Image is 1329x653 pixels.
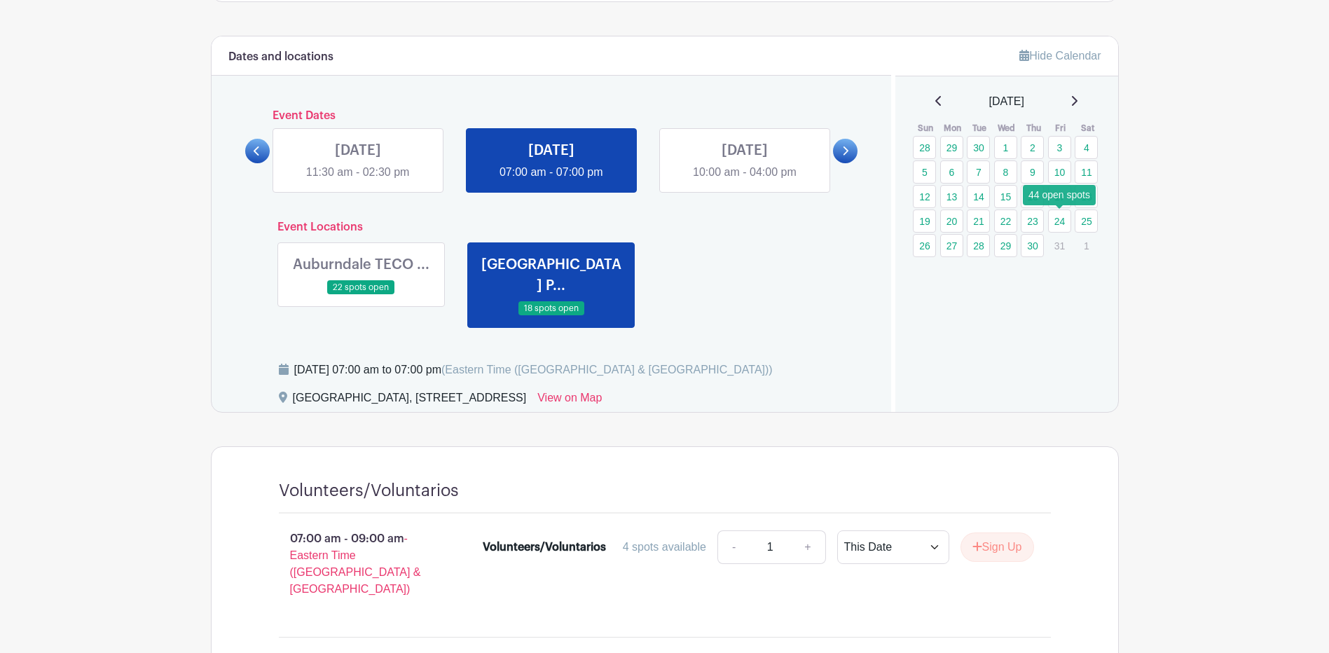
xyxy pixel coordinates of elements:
[967,185,990,208] a: 14
[967,136,990,159] a: 30
[913,234,936,257] a: 26
[1075,136,1098,159] a: 4
[1048,160,1071,184] a: 10
[994,136,1017,159] a: 1
[1075,160,1098,184] a: 11
[294,362,773,378] div: [DATE] 07:00 am to 07:00 pm
[913,136,936,159] a: 28
[1021,209,1044,233] a: 23
[279,481,459,501] h4: Volunteers/Voluntarios
[989,93,1024,110] span: [DATE]
[1021,160,1044,184] a: 9
[940,136,963,159] a: 29
[270,109,834,123] h6: Event Dates
[1075,235,1098,256] p: 1
[1021,185,1044,208] a: 16
[994,185,1017,208] a: 15
[790,530,825,564] a: +
[441,364,773,376] span: (Eastern Time ([GEOGRAPHIC_DATA] & [GEOGRAPHIC_DATA]))
[1048,235,1071,256] p: 31
[940,234,963,257] a: 27
[913,209,936,233] a: 19
[290,532,421,595] span: - Eastern Time ([GEOGRAPHIC_DATA] & [GEOGRAPHIC_DATA])
[1047,121,1075,135] th: Fri
[994,234,1017,257] a: 29
[939,121,967,135] th: Mon
[913,160,936,184] a: 5
[1023,185,1096,205] div: 44 open spots
[940,209,963,233] a: 20
[1021,136,1044,159] a: 2
[1021,234,1044,257] a: 30
[537,390,602,412] a: View on Map
[966,121,993,135] th: Tue
[1075,209,1098,233] a: 25
[293,390,527,412] div: [GEOGRAPHIC_DATA], [STREET_ADDRESS]
[993,121,1021,135] th: Wed
[940,160,963,184] a: 6
[1074,121,1101,135] th: Sat
[266,221,837,234] h6: Event Locations
[1020,121,1047,135] th: Thu
[228,50,333,64] h6: Dates and locations
[483,539,606,556] div: Volunteers/Voluntarios
[960,532,1034,562] button: Sign Up
[1048,136,1071,159] a: 3
[913,185,936,208] a: 12
[1019,50,1101,62] a: Hide Calendar
[994,160,1017,184] a: 8
[623,539,706,556] div: 4 spots available
[717,530,750,564] a: -
[967,209,990,233] a: 21
[994,209,1017,233] a: 22
[256,525,461,603] p: 07:00 am - 09:00 am
[1048,209,1071,233] a: 24
[967,160,990,184] a: 7
[912,121,939,135] th: Sun
[967,234,990,257] a: 28
[940,185,963,208] a: 13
